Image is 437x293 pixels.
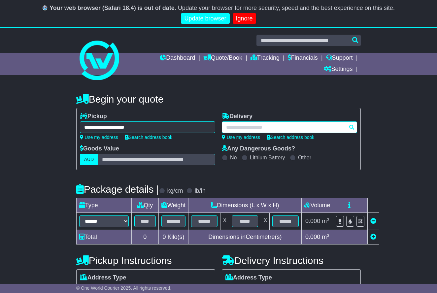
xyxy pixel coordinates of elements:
[324,64,353,75] a: Settings
[230,154,237,161] label: No
[158,230,188,244] td: Kilo(s)
[167,187,183,195] label: kg/cm
[50,5,176,11] b: Your web browser (Safari 18.4) is out of date.
[305,218,320,224] span: 0.000
[80,274,126,281] label: Address Type
[222,121,357,133] typeahead: Please provide city
[160,53,195,64] a: Dashboard
[76,184,159,195] h4: Package details |
[322,234,329,240] span: m
[158,198,188,213] td: Weight
[220,213,229,230] td: x
[261,213,270,230] td: x
[188,198,302,213] td: Dimensions (L x W x H)
[80,145,119,152] label: Goods Value
[125,135,172,140] a: Search address book
[222,113,252,120] label: Delivery
[76,94,361,105] h4: Begin your quote
[305,234,320,240] span: 0.000
[76,285,172,291] span: © One World Courier 2025. All rights reserved.
[188,230,302,244] td: Dimensions in Centimetre(s)
[131,230,158,244] td: 0
[302,198,333,213] td: Volume
[298,154,311,161] label: Other
[322,218,329,224] span: m
[222,255,361,266] h4: Delivery Instructions
[80,154,98,165] label: AUD
[233,13,256,24] a: Ignore
[76,198,131,213] td: Type
[80,113,107,120] label: Pickup
[225,274,272,281] label: Address Type
[195,187,206,195] label: lb/in
[163,234,166,240] span: 0
[76,230,131,244] td: Total
[131,198,158,213] td: Qty
[327,233,329,238] sup: 3
[250,154,285,161] label: Lithium Battery
[288,53,318,64] a: Financials
[327,217,329,222] sup: 3
[326,53,353,64] a: Support
[80,135,118,140] a: Use my address
[203,53,242,64] a: Quote/Book
[222,135,260,140] a: Use my address
[178,5,395,11] span: Update your browser for more security, speed and the best experience on this site.
[181,13,229,24] a: Update browser
[76,255,215,266] h4: Pickup Instructions
[267,135,314,140] a: Search address book
[251,53,280,64] a: Tracking
[222,145,295,152] label: Any Dangerous Goods?
[370,218,376,224] a: Remove this item
[370,234,376,240] a: Add new item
